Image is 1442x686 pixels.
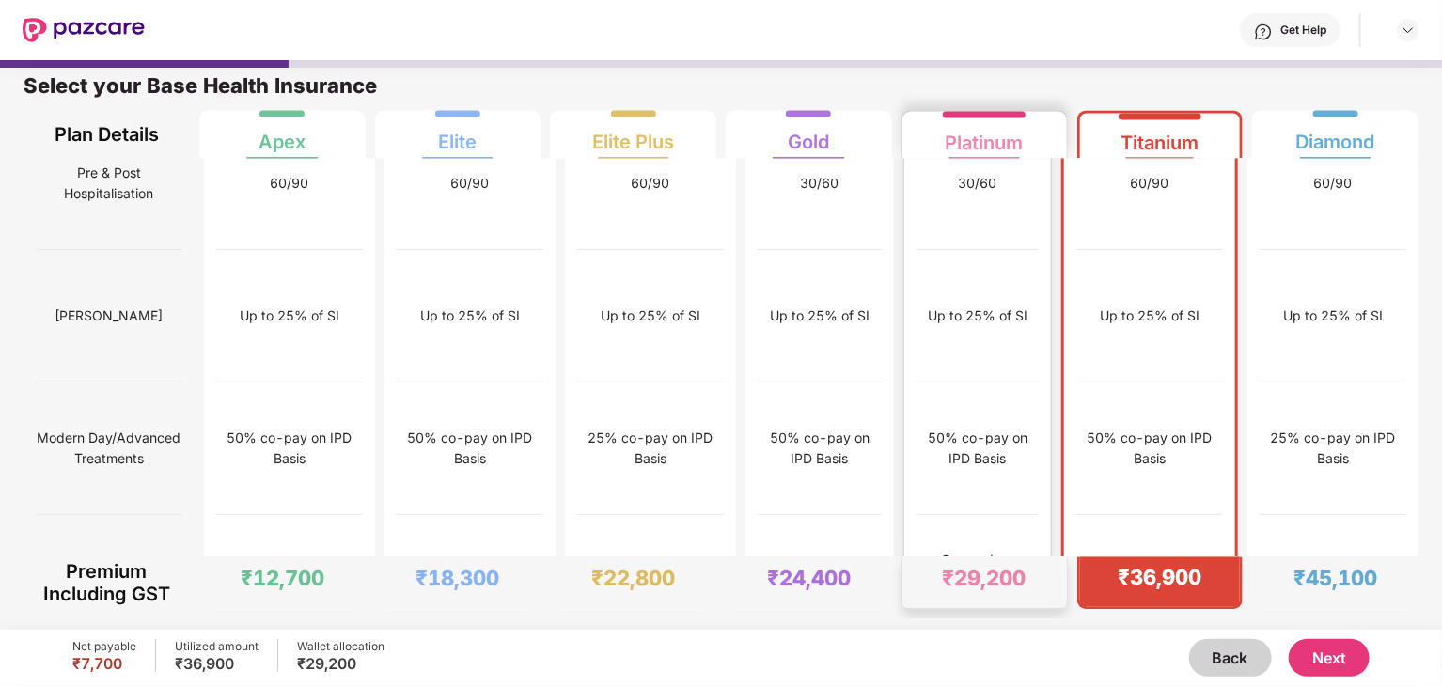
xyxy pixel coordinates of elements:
[1076,428,1223,469] div: 50% co-pay on IPD Basis
[1131,173,1169,194] div: 60/90
[946,117,1024,154] div: Platinum
[175,639,259,654] div: Utilized amount
[259,116,306,153] div: Apex
[1401,23,1416,38] img: svg+xml;base64,PHN2ZyBpZD0iRHJvcGRvd24tMzJ4MzIiIHhtbG5zPSJodHRwOi8vd3d3LnczLm9yZy8yMDAwL3N2ZyIgd2...
[1296,116,1375,153] div: Diamond
[959,173,997,194] div: 30/60
[601,305,700,326] div: Up to 25% of SI
[23,18,145,42] img: New Pazcare Logo
[451,173,490,194] div: 60/90
[917,550,1019,612] div: Covered beyond 25 year...
[592,116,674,153] div: Elite Plus
[24,72,1418,110] div: Select your Base Health Insurance
[758,428,882,469] div: 50% co-pay on IPD Basis
[72,639,136,654] div: Net payable
[175,654,259,673] div: ₹36,900
[1283,305,1383,326] div: Up to 25% of SI
[36,556,178,609] div: Premium Including GST
[1121,117,1199,154] div: Titanium
[72,654,136,673] div: ₹7,700
[216,428,363,469] div: 50% co-pay on IPD Basis
[767,565,851,591] div: ₹24,400
[1100,305,1199,326] div: Up to 25% of SI
[1189,639,1272,677] button: Back
[1280,23,1326,38] div: Get Help
[420,305,520,326] div: Up to 25% of SI
[928,305,1027,326] div: Up to 25% of SI
[1289,639,1370,677] button: Next
[591,565,675,591] div: ₹22,800
[36,155,182,211] span: Pre & Post Hospitalisation
[36,553,182,609] span: Differently Abled Children
[1293,565,1377,591] div: ₹45,100
[297,639,384,654] div: Wallet allocation
[241,565,324,591] div: ₹12,700
[297,654,384,673] div: ₹29,200
[632,173,670,194] div: 60/90
[1254,23,1273,41] img: svg+xml;base64,PHN2ZyBpZD0iSGVscC0zMngzMiIgeG1sbnM9Imh0dHA6Ly93d3cudzMub3JnLzIwMDAvc3ZnIiB3aWR0aD...
[271,173,309,194] div: 60/90
[438,116,477,153] div: Elite
[770,305,870,326] div: Up to 25% of SI
[55,298,164,334] span: [PERSON_NAME]
[917,428,1039,469] div: 50% co-pay on IPD Basis
[397,428,543,469] div: 50% co-pay on IPD Basis
[415,565,499,591] div: ₹18,300
[1260,428,1406,469] div: 25% co-pay on IPD Basis
[36,420,182,476] span: Modern Day/Advanced Treatments
[1314,173,1353,194] div: 60/90
[1118,564,1201,590] div: ₹36,900
[943,565,1027,591] div: ₹29,200
[240,305,339,326] div: Up to 25% of SI
[788,116,829,153] div: Gold
[801,173,839,194] div: 30/60
[36,110,178,158] div: Plan Details
[577,428,724,469] div: 25% co-pay on IPD Basis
